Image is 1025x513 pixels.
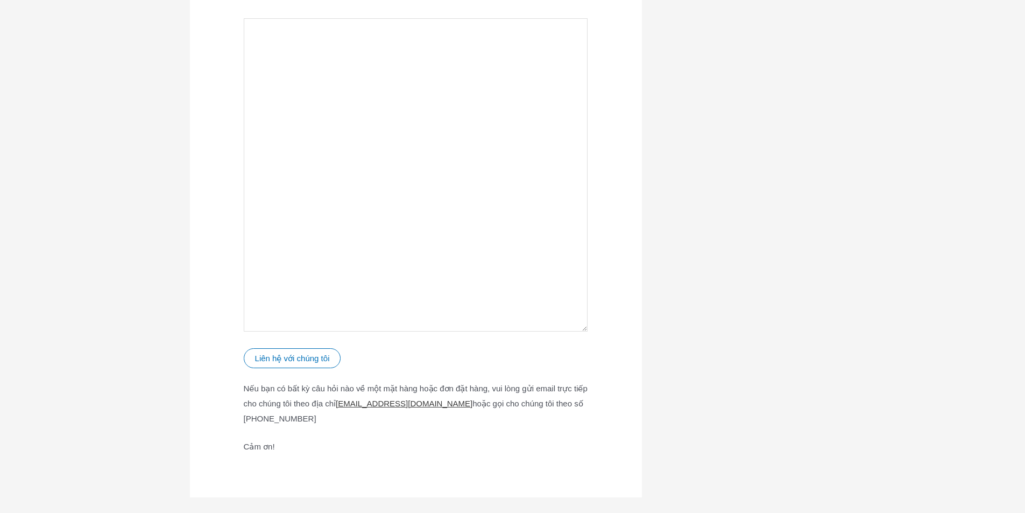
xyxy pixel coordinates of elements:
font: hoặc gọi cho chúng tôi theo số [PHONE_NUMBER] [244,399,583,423]
span: Liên hệ này đã được mã hóa bằng tính năng Anti-Spam của CleanTalk. Nhấp để giải mã. Để hoàn tất v... [336,399,472,408]
font: Liên hệ với chúng tôi [255,354,330,363]
button: Liên hệ với chúng tôi [244,348,341,368]
font: Nếu bạn có bất kỳ câu hỏi nào về một mặt hàng hoặc đơn đặt hàng, vui lòng gửi email trực tiếp cho... [244,384,588,408]
font: Cảm ơn! [244,442,275,451]
a: [EMAIL_ADDRESS][DOMAIN_NAME] [336,399,472,408]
